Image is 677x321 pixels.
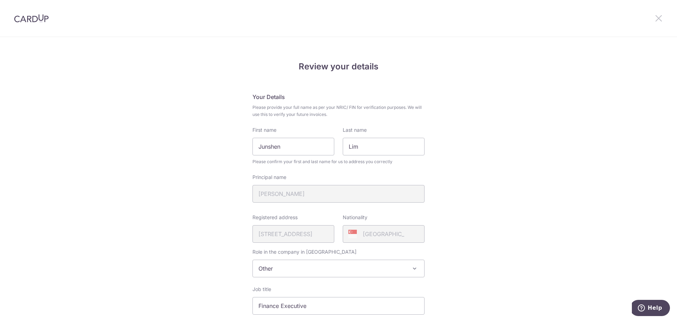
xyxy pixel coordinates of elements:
span: Please confirm your first and last name for us to address you correctly [252,158,425,165]
h5: Your Details [252,93,425,101]
label: Job title [252,286,271,293]
input: First Name [252,138,334,155]
span: Other [252,260,425,277]
input: Last name [343,138,425,155]
label: Principal name [252,174,286,181]
h4: Review your details [252,60,425,73]
span: Please provide your full name as per your NRIC/ FIN for verification purposes. We will use this t... [252,104,425,118]
img: CardUp [14,14,49,23]
span: Other [253,260,424,277]
iframe: Opens a widget where you can find more information [632,300,670,317]
label: Last name [343,126,367,134]
label: Nationality [343,214,367,221]
label: Role in the company in [GEOGRAPHIC_DATA] [252,248,356,255]
label: Registered address [252,214,298,221]
label: First name [252,126,276,134]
